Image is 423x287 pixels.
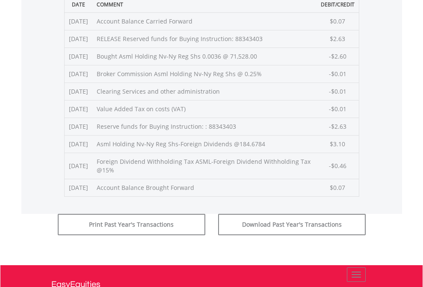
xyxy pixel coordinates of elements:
[329,52,346,60] span: -$2.60
[64,100,92,118] td: [DATE]
[64,47,92,65] td: [DATE]
[329,70,346,78] span: -$0.01
[92,118,317,135] td: Reserve funds for Buying Instruction: : 88343403
[64,179,92,196] td: [DATE]
[64,30,92,47] td: [DATE]
[329,122,346,130] span: -$2.63
[218,214,366,235] button: Download Past Year's Transactions
[64,118,92,135] td: [DATE]
[92,47,317,65] td: Bought Asml Holding Nv-Ny Reg Shs 0.0036 @ 71,528.00
[330,35,345,43] span: $2.63
[92,179,317,196] td: Account Balance Brought Forward
[92,135,317,153] td: Asml Holding Nv-Ny Reg Shs-Foreign Dividends @184.6784
[64,65,92,83] td: [DATE]
[329,87,346,95] span: -$0.01
[329,105,346,113] span: -$0.01
[92,153,317,179] td: Foreign Dividend Withholding Tax ASML-Foreign Dividend Withholding Tax @15%
[92,12,317,30] td: Account Balance Carried Forward
[92,83,317,100] td: Clearing Services and other administration
[92,30,317,47] td: RELEASE Reserved funds for Buying Instruction: 88343403
[330,140,345,148] span: $3.10
[64,153,92,179] td: [DATE]
[329,162,346,170] span: -$0.46
[330,183,345,192] span: $0.07
[64,83,92,100] td: [DATE]
[92,100,317,118] td: Value Added Tax on costs (VAT)
[92,65,317,83] td: Broker Commission Asml Holding Nv-Ny Reg Shs @ 0.25%
[58,214,205,235] button: Print Past Year's Transactions
[64,12,92,30] td: [DATE]
[330,17,345,25] span: $0.07
[64,135,92,153] td: [DATE]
